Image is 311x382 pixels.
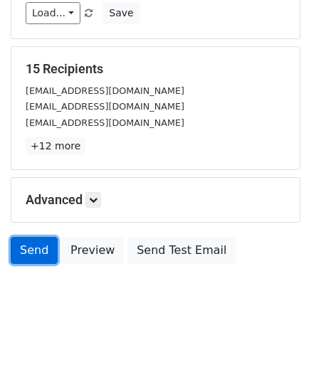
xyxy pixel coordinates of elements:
[61,237,124,264] a: Preview
[11,237,58,264] a: Send
[26,192,285,208] h5: Advanced
[240,314,311,382] iframe: Chat Widget
[127,237,236,264] a: Send Test Email
[26,61,285,77] h5: 15 Recipients
[102,2,139,24] button: Save
[26,117,184,128] small: [EMAIL_ADDRESS][DOMAIN_NAME]
[26,101,184,112] small: [EMAIL_ADDRESS][DOMAIN_NAME]
[26,2,80,24] a: Load...
[26,85,184,96] small: [EMAIL_ADDRESS][DOMAIN_NAME]
[26,137,85,155] a: +12 more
